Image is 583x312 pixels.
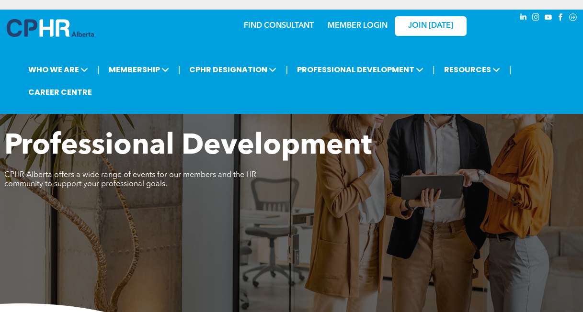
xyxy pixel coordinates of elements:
[328,22,388,30] a: MEMBER LOGIN
[286,60,288,79] li: |
[395,16,467,36] a: JOIN [DATE]
[555,12,566,25] a: facebook
[568,12,578,25] a: Social network
[530,12,541,25] a: instagram
[186,61,279,78] span: CPHR DESIGNATION
[25,83,95,101] a: CAREER CENTRE
[7,19,94,37] img: A blue and white logo for cp alberta
[4,132,372,161] span: Professional Development
[509,60,512,79] li: |
[178,60,181,79] li: |
[25,61,91,78] span: WHO WE ARE
[4,171,256,188] span: CPHR Alberta offers a wide range of events for our members and the HR community to support your p...
[408,22,453,31] span: JOIN [DATE]
[106,61,172,78] span: MEMBERSHIP
[244,22,314,30] a: FIND CONSULTANT
[433,60,435,79] li: |
[518,12,528,25] a: linkedin
[97,60,100,79] li: |
[294,61,426,78] span: PROFESSIONAL DEVELOPMENT
[543,12,553,25] a: youtube
[441,61,503,78] span: RESOURCES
